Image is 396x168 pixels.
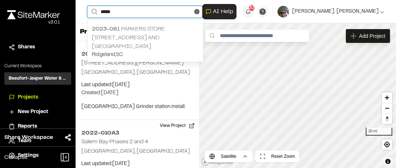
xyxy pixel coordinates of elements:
[92,51,199,59] p: Ridgeland , SC
[278,6,289,17] img: User
[80,27,107,37] p: Projects
[4,133,53,142] span: Share Workspace
[92,27,120,32] span: 2023-081
[382,139,392,150] button: Find my location
[9,75,67,82] h3: Beaufort-Jasper Water & Sewer Authority
[202,4,237,19] button: Open AI Assistant
[382,103,392,113] button: Zoom out
[155,120,199,132] button: View Project
[9,93,67,101] a: Projects
[205,151,252,162] button: Satellite
[242,6,254,17] button: 32
[382,114,392,124] span: Reset bearing to north
[92,25,199,51] p: Parkers Store [STREET_ADDRESS] and [GEOGRAPHIC_DATA]
[9,43,67,51] a: Shares
[18,93,38,101] span: Projects
[382,92,392,103] button: Zoom in
[7,10,60,19] img: rebrand.png
[366,128,392,136] div: 20 mi
[255,151,299,162] button: Reset Zoom
[9,108,67,116] a: New Project
[81,160,193,168] p: Last updated: [DATE]
[213,7,233,16] span: AI Help
[4,153,28,162] span: Collapse
[81,60,183,65] h2: [STREET_ADDRESS][PERSON_NAME]
[278,6,384,17] button: [PERSON_NAME]. [PERSON_NAME]
[81,50,193,59] h2: 2025-060
[194,9,199,14] button: Clear text
[7,19,60,26] div: Oh geez...please don't...
[384,157,392,166] button: Toggle attribution
[202,4,239,19] div: Open AI Assistant
[292,8,379,16] span: [PERSON_NAME]. [PERSON_NAME]
[88,22,203,62] a: 2023-081 Parkers Store [STREET_ADDRESS] and [GEOGRAPHIC_DATA]Ridgeland,SC
[81,129,193,137] h2: 2022-010A3
[81,89,193,97] p: Created: [DATE]
[18,43,35,51] span: Shares
[81,139,148,144] h2: Salem Bay Phases 2 and 4
[18,123,37,131] span: Reports
[9,123,67,131] a: Reports
[249,5,255,11] span: 32
[81,69,193,77] p: [GEOGRAPHIC_DATA], [GEOGRAPHIC_DATA]
[382,113,392,124] button: Reset bearing to north
[81,103,193,111] p: [GEOGRAPHIC_DATA] Grinder station install.
[201,157,233,166] a: Mapbox logo
[359,32,385,40] span: Add Project
[81,148,193,156] p: [GEOGRAPHIC_DATA], [GEOGRAPHIC_DATA]
[18,108,48,116] span: New Project
[4,63,71,69] p: Current Workspace
[81,81,193,89] p: Last updated: [DATE]
[87,6,100,18] button: Search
